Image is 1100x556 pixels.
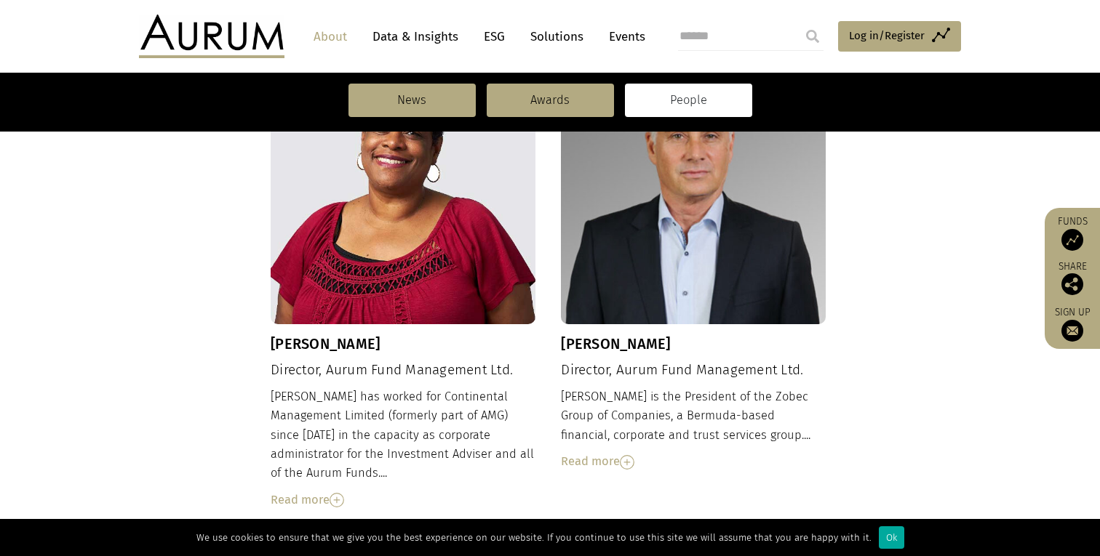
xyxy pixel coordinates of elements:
[1061,320,1083,342] img: Sign up to our newsletter
[271,335,535,352] h3: [PERSON_NAME]
[487,84,614,117] a: Awards
[1061,273,1083,295] img: Share this post
[561,335,826,352] h3: [PERSON_NAME]
[625,84,752,117] a: People
[561,452,826,471] div: Read more
[561,362,826,379] h4: Director, Aurum Fund Management Ltd.
[271,387,535,509] div: [PERSON_NAME] has worked for Continental Management Limited (formerly part of AMG) since [DATE] i...
[139,15,284,58] img: Aurum
[477,23,512,50] a: ESG
[1061,229,1083,251] img: Access Funds
[798,22,827,51] input: Submit
[330,493,344,507] img: Read More
[561,387,826,472] div: [PERSON_NAME] is the President of the Zobec Group of Companies, a Bermuda-based financial, corpor...
[602,23,645,50] a: Events
[849,27,925,44] span: Log in/Register
[879,526,904,549] div: Ok
[271,491,535,509] div: Read more
[1052,306,1093,342] a: Sign up
[1052,215,1093,251] a: Funds
[365,23,466,50] a: Data & Insights
[271,362,535,379] h4: Director, Aurum Fund Management Ltd.
[306,23,354,50] a: About
[348,84,476,117] a: News
[523,23,591,50] a: Solutions
[838,21,961,52] a: Log in/Register
[1052,262,1093,295] div: Share
[620,455,634,470] img: Read More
